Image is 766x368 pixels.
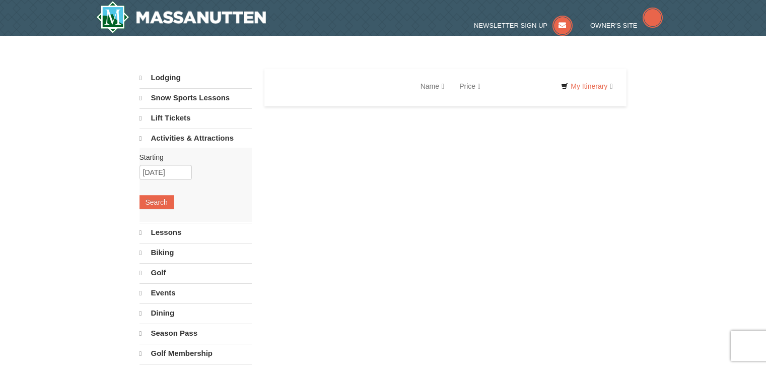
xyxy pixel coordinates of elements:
a: Snow Sports Lessons [140,88,252,107]
a: Name [413,76,452,96]
a: Activities & Attractions [140,129,252,148]
a: Dining [140,303,252,323]
span: Newsletter Sign Up [474,22,547,29]
a: Owner's Site [590,22,663,29]
a: Newsletter Sign Up [474,22,573,29]
a: Events [140,283,252,302]
a: Lift Tickets [140,108,252,128]
a: Lessons [140,223,252,242]
a: My Itinerary [554,79,619,94]
span: Owner's Site [590,22,638,29]
a: Price [452,76,488,96]
a: Lodging [140,69,252,87]
a: Biking [140,243,252,262]
button: Search [140,195,174,209]
img: Massanutten Resort Logo [96,1,266,33]
a: Golf [140,263,252,282]
a: Season Pass [140,324,252,343]
label: Starting [140,152,244,162]
a: Massanutten Resort [96,1,266,33]
a: Golf Membership [140,344,252,363]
